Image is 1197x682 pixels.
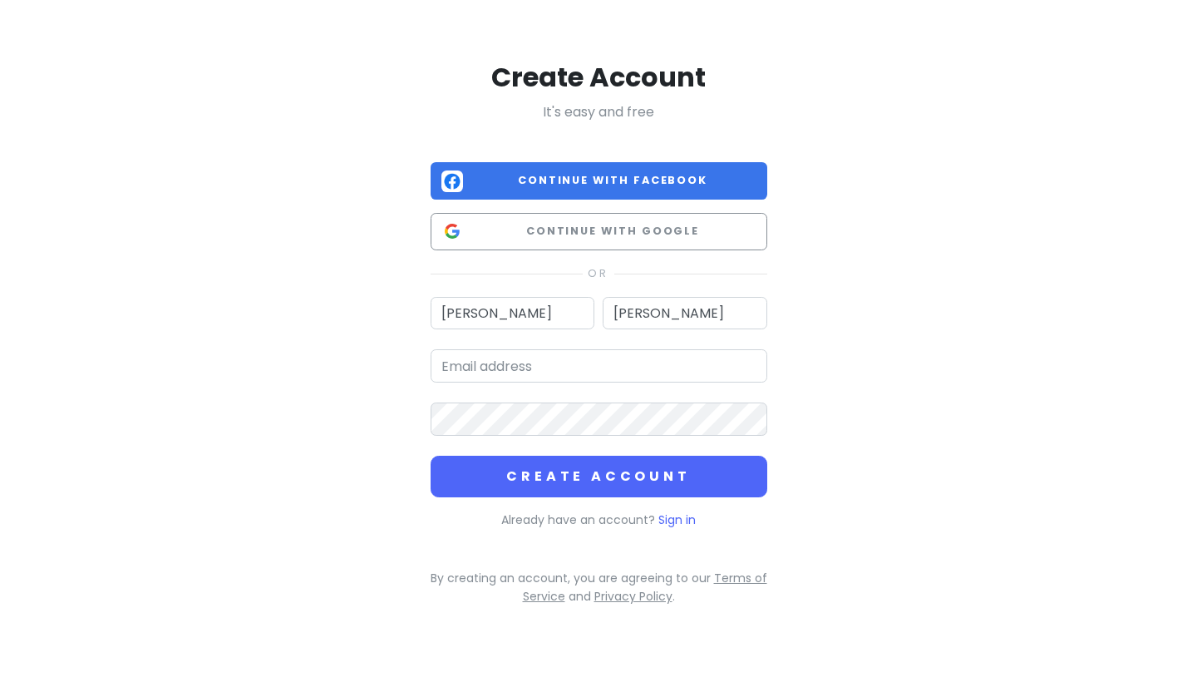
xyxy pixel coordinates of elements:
input: First name [431,297,595,330]
a: Sign in [658,511,696,528]
button: Create Account [431,456,767,497]
p: It's easy and free [431,101,767,123]
h2: Create Account [431,60,767,95]
button: Continue with Facebook [431,162,767,200]
a: Terms of Service [523,570,767,605]
img: Google logo [441,220,463,242]
img: Facebook logo [441,170,463,192]
input: Email address [431,349,767,383]
a: Privacy Policy [594,588,672,605]
input: Last name [603,297,767,330]
span: Continue with Google [470,223,756,240]
span: Continue with Facebook [470,172,756,189]
p: By creating an account, you are agreeing to our and . [431,569,767,606]
button: Continue with Google [431,213,767,250]
p: Already have an account? [431,511,767,529]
